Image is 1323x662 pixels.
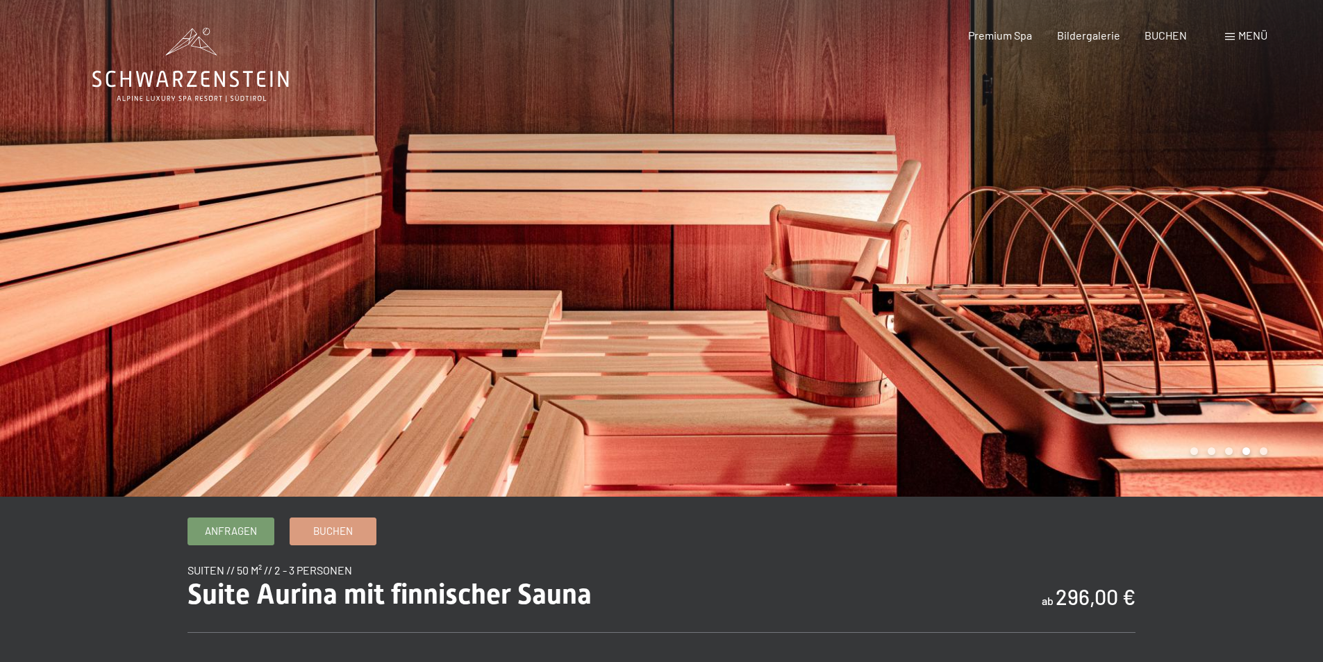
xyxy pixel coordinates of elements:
[188,578,592,611] span: Suite Aurina mit finnischer Sauna
[313,524,353,538] span: Buchen
[1057,28,1120,42] a: Bildergalerie
[1056,584,1135,609] b: 296,00 €
[1238,28,1267,42] span: Menü
[205,524,257,538] span: Anfragen
[188,518,274,545] a: Anfragen
[1042,594,1054,607] span: ab
[1145,28,1187,42] a: BUCHEN
[968,28,1032,42] a: Premium Spa
[188,563,352,577] span: Suiten // 50 m² // 2 - 3 Personen
[290,518,376,545] a: Buchen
